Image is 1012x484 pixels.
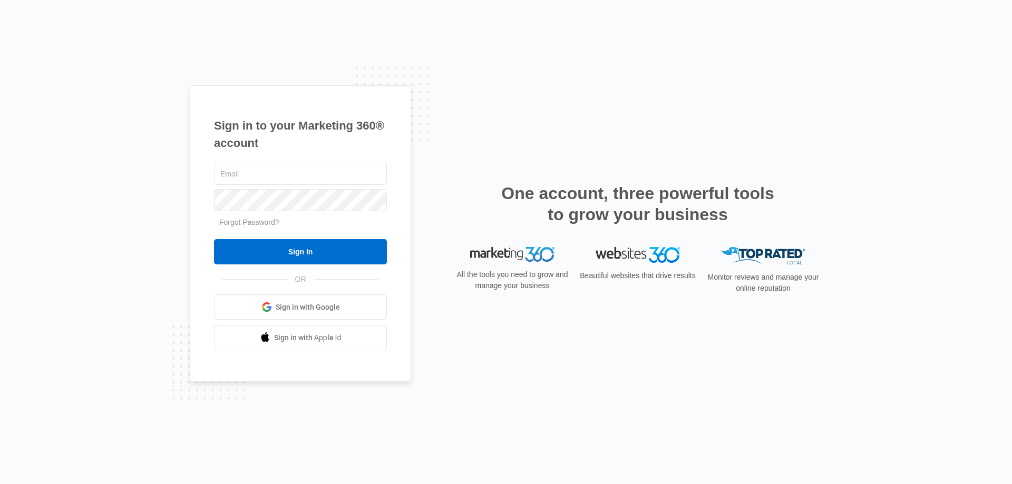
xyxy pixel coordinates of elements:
[214,117,387,152] h1: Sign in to your Marketing 360® account
[214,294,387,320] a: Sign in with Google
[276,302,340,313] span: Sign in with Google
[214,163,387,185] input: Email
[470,247,554,262] img: Marketing 360
[704,272,822,294] p: Monitor reviews and manage your online reputation
[721,247,805,264] img: Top Rated Local
[214,325,387,350] a: Sign in with Apple Id
[214,239,387,264] input: Sign In
[453,269,571,291] p: All the tools you need to grow and manage your business
[219,218,279,226] a: Forgot Password?
[579,270,697,281] p: Beautiful websites that drive results
[596,247,680,262] img: Websites 360
[288,274,314,285] span: OR
[274,332,342,343] span: Sign in with Apple Id
[498,183,777,225] h2: One account, three powerful tools to grow your business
